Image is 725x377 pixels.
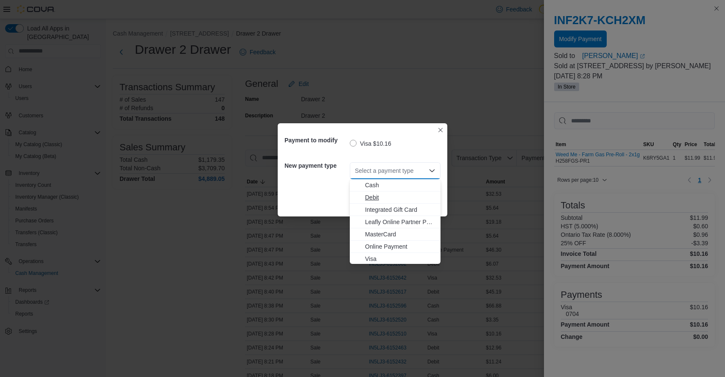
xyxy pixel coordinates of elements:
[350,228,441,241] button: MasterCard
[365,193,435,202] span: Debit
[365,255,435,263] span: Visa
[365,218,435,226] span: Leafly Online Partner Payment
[350,179,441,191] button: Cash
[365,181,435,189] span: Cash
[429,167,435,174] button: Close list of options
[350,191,441,204] button: Debit
[365,230,435,238] span: MasterCard
[350,139,391,149] label: Visa $10.16
[350,179,441,265] div: Choose from the following options
[355,166,356,176] input: Accessible screen reader label
[350,241,441,253] button: Online Payment
[435,125,446,135] button: Closes this modal window
[284,157,348,174] h5: New payment type
[284,132,348,149] h5: Payment to modify
[365,242,435,251] span: Online Payment
[350,216,441,228] button: Leafly Online Partner Payment
[350,253,441,265] button: Visa
[350,204,441,216] button: Integrated Gift Card
[365,205,435,214] span: Integrated Gift Card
